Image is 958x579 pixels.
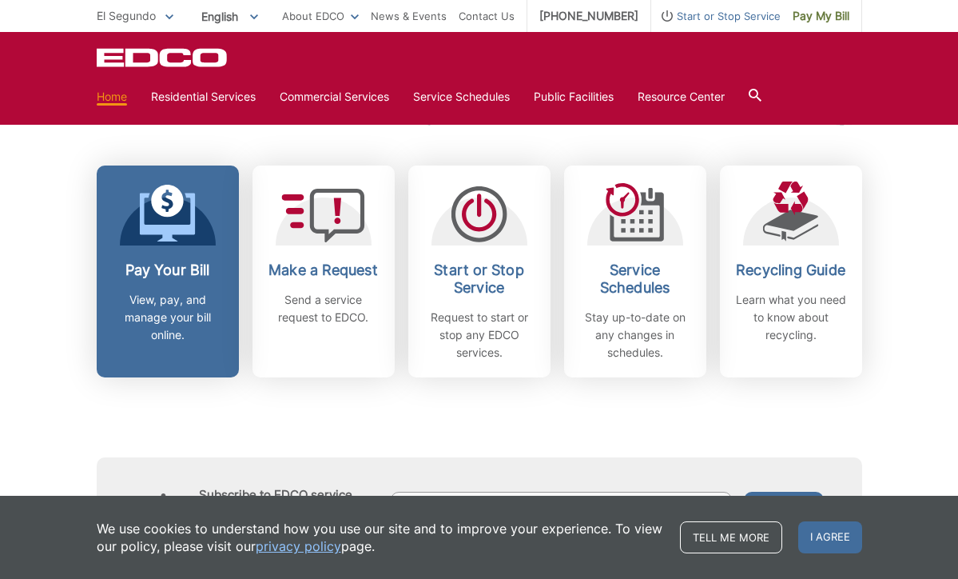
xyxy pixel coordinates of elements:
[413,88,510,106] a: Service Schedules
[97,48,229,67] a: EDCD logo. Return to the homepage.
[256,537,341,555] a: privacy policy
[151,88,256,106] a: Residential Services
[97,88,127,106] a: Home
[420,309,539,361] p: Request to start or stop any EDCO services.
[109,291,227,344] p: View, pay, and manage your bill online.
[189,3,270,30] span: English
[793,7,849,25] span: Pay My Bill
[282,7,359,25] a: About EDCO
[576,309,694,361] p: Stay up-to-date on any changes in schedules.
[109,262,227,279] h2: Pay Your Bill
[264,291,383,326] p: Send a service request to EDCO.
[371,7,447,25] a: News & Events
[459,7,515,25] a: Contact Us
[534,88,614,106] a: Public Facilities
[638,88,725,106] a: Resource Center
[280,88,389,106] a: Commercial Services
[97,9,156,22] span: El Segundo
[420,262,539,297] h2: Start or Stop Service
[97,166,239,377] a: Pay Your Bill View, pay, and manage your bill online.
[564,166,706,377] a: Service Schedules Stay up-to-date on any changes in schedules.
[199,488,375,531] h4: Subscribe to EDCO service alerts, upcoming events & environmental news:
[391,492,732,527] input: Enter your email address...
[97,520,664,555] p: We use cookies to understand how you use our site and to improve your experience. To view our pol...
[264,262,383,279] h2: Make a Request
[252,166,395,377] a: Make a Request Send a service request to EDCO.
[576,262,694,297] h2: Service Schedules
